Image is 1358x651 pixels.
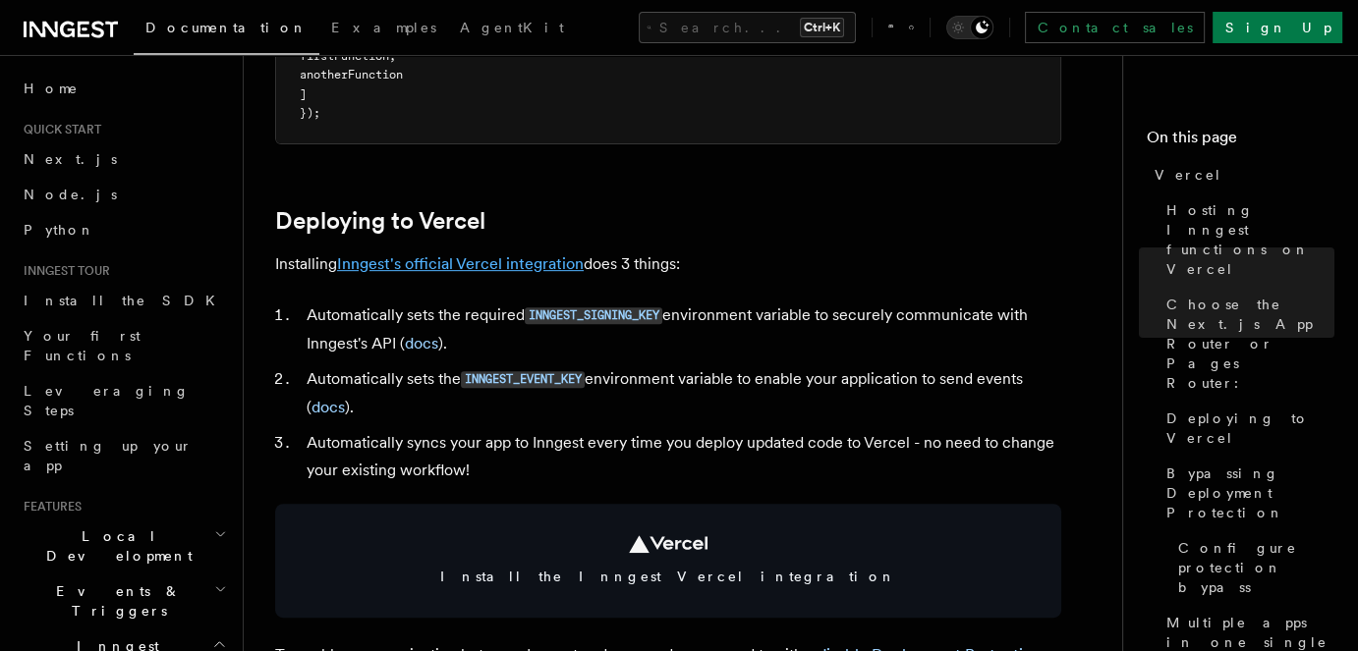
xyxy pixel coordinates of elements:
[301,301,1061,357] li: Automatically sets the required environment variable to securely communicate with Inngest's API ( ).
[16,122,101,137] span: Quick start
[300,106,320,120] span: });
[24,79,79,98] span: Home
[24,328,141,363] span: Your first Functions
[16,318,231,373] a: Your first Functions
[331,20,436,35] span: Examples
[16,526,214,566] span: Local Development
[1147,157,1334,192] a: Vercel
[301,365,1061,421] li: Automatically sets the environment variable to enable your application to send events ( ).
[1159,456,1334,530] a: Bypassing Deployment Protection
[319,6,448,53] a: Examples
[16,581,214,621] span: Events & Triggers
[337,254,584,273] a: Inngest's official Vercel integration
[946,16,993,39] button: Toggle dark mode
[639,12,856,43] button: Search...Ctrl+K
[1147,126,1334,157] h4: On this page
[275,504,1061,618] a: Install the Inngest Vercel integration
[275,207,485,235] a: Deploying to Vercel
[24,187,117,202] span: Node.js
[1166,200,1334,279] span: Hosting Inngest functions on Vercel
[24,151,117,167] span: Next.js
[16,263,110,279] span: Inngest tour
[16,573,231,628] button: Events & Triggers
[1166,408,1334,448] span: Deploying to Vercel
[1159,401,1334,456] a: Deploying to Vercel
[448,6,576,53] a: AgentKit
[461,371,585,388] code: INNGEST_EVENT_KEY
[389,49,396,63] span: ,
[16,373,231,428] a: Leveraging Steps
[16,212,231,247] a: Python
[145,20,308,35] span: Documentation
[16,283,231,318] a: Install the SDK
[1159,287,1334,401] a: Choose the Next.js App Router or Pages Router:
[311,398,345,416] a: docs
[300,68,403,81] span: anotherFunction
[525,307,662,324] code: INNGEST_SIGNING_KEY
[16,518,231,573] button: Local Development
[299,567,1038,586] span: Install the Inngest Vercel integration
[301,429,1061,484] li: Automatically syncs your app to Inngest every time you deploy updated code to Vercel - no need to...
[134,6,319,55] a: Documentation
[1155,165,1222,185] span: Vercel
[525,305,662,324] a: INNGEST_SIGNING_KEY
[1025,12,1205,43] a: Contact sales
[1159,192,1334,287] a: Hosting Inngest functions on Vercel
[460,20,564,35] span: AgentKit
[24,222,95,238] span: Python
[16,499,82,515] span: Features
[1213,12,1342,43] a: Sign Up
[405,334,438,353] a: docs
[1170,530,1334,605] a: Configure protection bypass
[24,293,227,308] span: Install the SDK
[300,49,389,63] span: firstFunction
[16,71,231,106] a: Home
[1178,538,1334,597] span: Configure protection bypass
[24,438,193,473] span: Setting up your app
[16,177,231,212] a: Node.js
[275,250,1061,278] p: Installing does 3 things:
[300,87,307,101] span: ]
[16,428,231,483] a: Setting up your app
[1166,463,1334,522] span: Bypassing Deployment Protection
[1166,295,1334,393] span: Choose the Next.js App Router or Pages Router:
[16,141,231,177] a: Next.js
[461,369,585,388] a: INNGEST_EVENT_KEY
[800,18,844,37] kbd: Ctrl+K
[24,383,190,418] span: Leveraging Steps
